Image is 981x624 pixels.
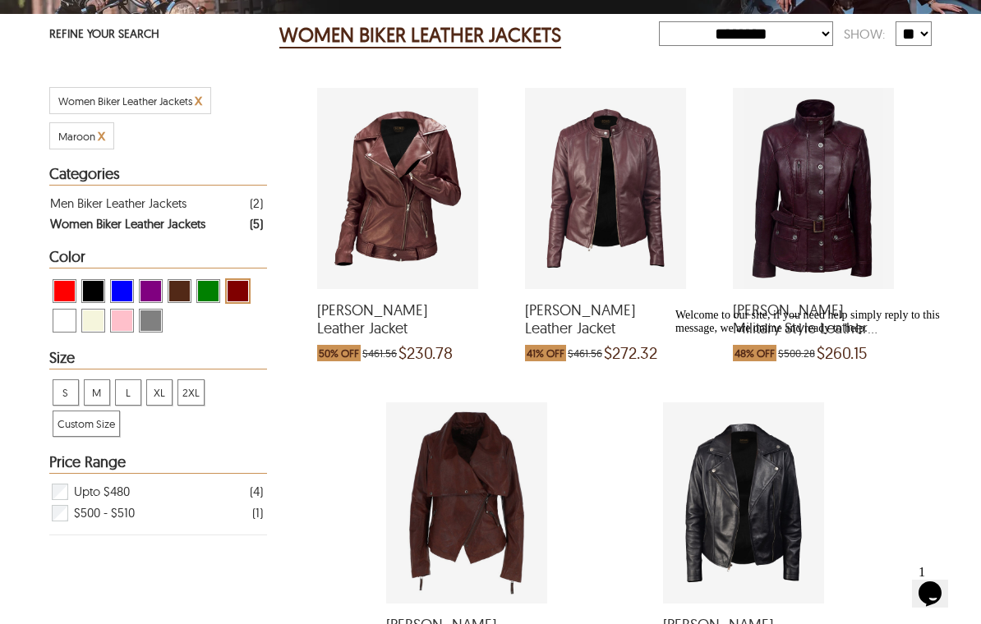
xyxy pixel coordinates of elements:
div: Filter $500 - $510 Women Biker Leather Jackets [50,502,263,524]
h2: WOMEN BIKER LEATHER JACKETS [279,22,561,48]
span: $500 - $510 [74,502,135,524]
div: Heading Filter Women Biker Leather Jackets by Price Range [49,454,267,474]
div: View XL Women Biker Leather Jackets [146,379,173,406]
span: $461.56 [362,345,397,361]
div: View Black Women Biker Leather Jackets [81,279,105,303]
div: View S Women Biker Leather Jackets [53,379,79,406]
span: S [53,380,78,405]
span: Filter Maroon [58,130,95,143]
div: View Beige Women Biker Leather Jackets [81,309,105,333]
span: Elina Biker Leather Jacket [317,301,478,337]
div: Women Biker Leather Jackets [50,213,205,234]
div: ( 5 ) [250,213,263,234]
div: View Custom Size Women Biker Leather Jackets [53,411,120,437]
div: View White Women Biker Leather Jackets [53,309,76,333]
div: Men Biker Leather Jackets [50,193,187,213]
span: M [85,380,109,405]
div: View L Women Biker Leather Jackets [115,379,141,406]
div: Heading Filter Women Biker Leather Jackets by Color [49,249,267,268]
iframe: chat widget [912,558,965,608]
a: Elina Biker Leather Jacket which was at a price of $461.56, now after discount the price is [317,278,478,369]
span: Cancel Filter [98,126,105,145]
div: View Red Women Biker Leather Jackets [53,279,76,303]
span: Upto $480 [74,481,130,502]
span: Custom Size [53,411,119,436]
div: Filter Upto $480 Women Biker Leather Jackets [50,481,263,502]
span: 2XL [178,380,204,405]
span: $272.32 [604,345,657,361]
div: Welcome to our site, if you need help simply reply to this message, we are online and ready to help. [7,7,302,33]
div: ( 2 ) [250,193,263,213]
div: View Maroon Women Biker Leather Jackets [225,278,251,304]
div: View Brown ( Brand Color ) Women Biker Leather Jackets [168,279,191,303]
a: Filter Women Biker Leather Jackets [50,213,263,234]
p: REFINE YOUR SEARCH [49,22,267,48]
div: View Grey Women Biker Leather Jackets [139,309,163,333]
span: $461.56 [568,345,602,361]
div: Show: [833,20,896,48]
div: View M Women Biker Leather Jackets [84,379,110,406]
span: Welcome to our site, if you need help simply reply to this message, we are online and ready to help. [7,7,271,32]
span: L [116,380,140,405]
div: View 2XL Women Biker Leather Jackets [177,379,205,406]
div: ( 4 ) [250,481,263,502]
iframe: chat widget [669,302,965,550]
a: Cancel Filter [195,94,202,108]
div: View Purple Women Biker Leather Jackets [139,279,163,303]
span: XL [147,380,172,405]
div: View Pink Women Biker Leather Jackets [110,309,134,333]
span: 50% OFF [317,345,361,361]
div: Women Biker Leather Jackets 5 Results Found [279,19,660,52]
span: $230.78 [398,345,453,361]
span: 41% OFF [525,345,566,361]
span: Harlee Biker Leather Jacket [525,301,686,337]
span: Nicole Military Style Leather Jacket [733,301,894,337]
span: x [195,90,202,109]
div: View Blue Women Biker Leather Jackets [110,279,134,303]
a: Nicole Military Style Leather Jacket which was at a price of $500.28, now after discount the pric... [733,278,894,369]
a: Harlee Biker Leather Jacket which was at a price of $461.56, now after discount the price is [525,278,686,369]
div: ( 1 ) [252,502,263,523]
div: Heading Filter Women Biker Leather Jackets by Size [49,350,267,369]
a: Filter Men Biker Leather Jackets [50,193,263,213]
div: Heading Filter Women Biker Leather Jackets by Categories [49,166,267,186]
div: View Green Women Biker Leather Jackets [196,279,220,303]
span: Filter Women Biker Leather Jackets [58,94,192,108]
